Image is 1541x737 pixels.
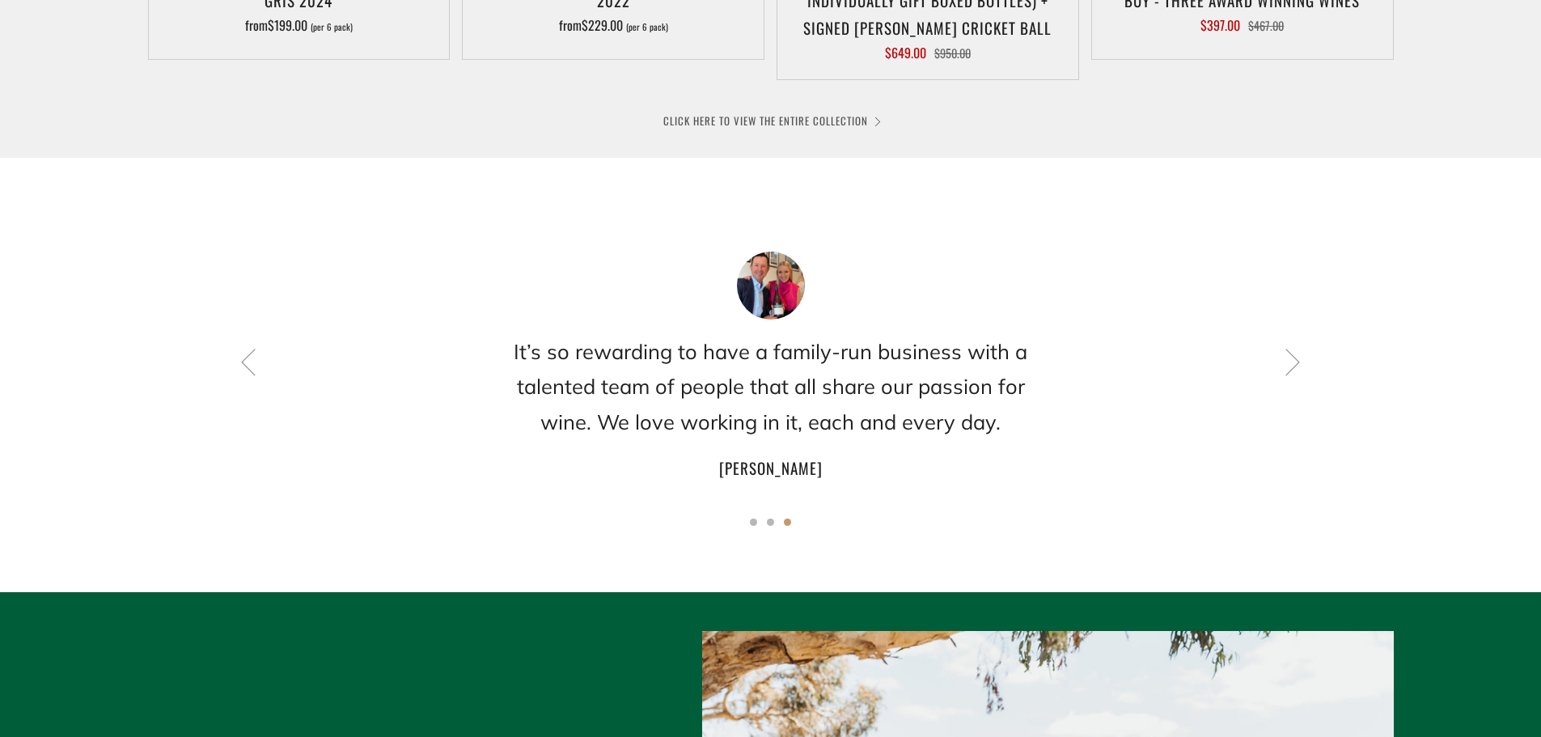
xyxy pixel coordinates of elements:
span: $950.00 [934,44,971,61]
button: 3 [784,519,791,526]
h4: [PERSON_NAME] [496,454,1046,481]
span: $397.00 [1200,15,1240,35]
h2: It’s so rewarding to have a family-run business with a talented team of people that all share our... [496,334,1046,439]
span: $229.00 [582,15,623,35]
span: (per 6 pack) [311,23,353,32]
span: from [245,15,353,35]
span: $467.00 [1248,17,1284,34]
span: (per 6 pack) [626,23,668,32]
span: $649.00 [885,43,926,62]
a: CLICK HERE TO VIEW THE ENTIRE COLLECTION [663,112,878,129]
button: 2 [767,519,774,526]
span: $199.00 [268,15,307,35]
span: from [559,15,668,35]
button: 1 [750,519,757,526]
